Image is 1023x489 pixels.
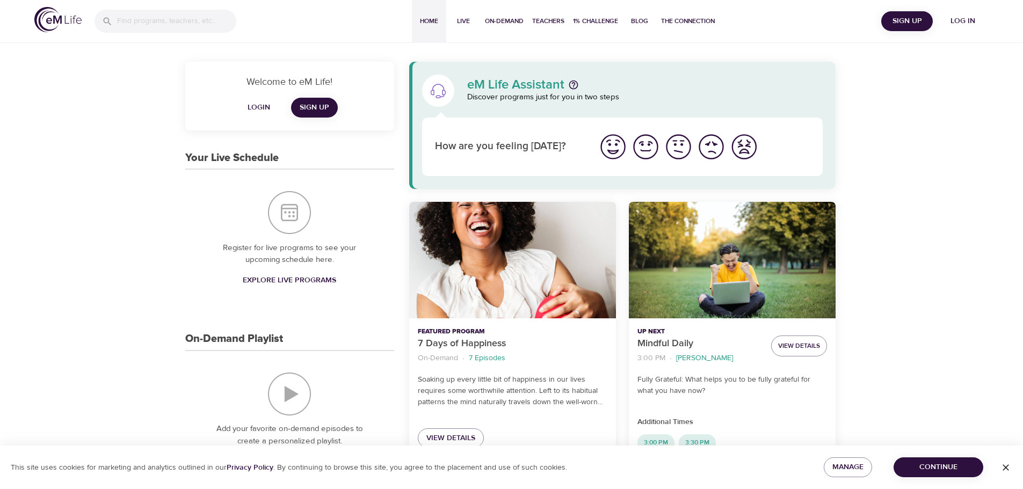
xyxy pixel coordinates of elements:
span: On-Demand [485,16,524,27]
span: View Details [426,432,475,445]
span: Manage [832,461,864,474]
p: [PERSON_NAME] [676,353,733,364]
img: ok [664,132,693,162]
p: Featured Program [418,327,607,337]
p: Additional Times [637,417,827,428]
button: View Details [771,335,827,356]
button: Mindful Daily [629,202,836,318]
button: I'm feeling worst [728,130,760,163]
span: 3:00 PM [637,438,674,447]
p: 7 Days of Happiness [418,337,607,351]
span: Live [451,16,476,27]
p: Register for live programs to see your upcoming schedule here. [207,242,373,266]
span: Login [246,101,272,114]
p: 3:00 PM [637,353,665,364]
img: Your Live Schedule [268,191,311,234]
span: Log in [941,14,984,28]
span: Sign Up [300,101,329,114]
span: Continue [902,461,975,474]
span: The Connection [661,16,715,27]
p: Mindful Daily [637,337,763,351]
span: Home [416,16,442,27]
button: Manage [824,457,872,477]
p: Up Next [637,327,763,337]
nav: breadcrumb [637,351,763,366]
img: logo [34,7,82,32]
span: 3:30 PM [679,438,716,447]
span: Sign Up [886,14,928,28]
a: Privacy Policy [227,463,273,472]
p: eM Life Assistant [467,78,564,91]
img: eM Life Assistant [430,82,447,99]
div: 3:30 PM [679,434,716,451]
nav: breadcrumb [418,351,607,366]
button: Sign Up [881,11,933,31]
span: Teachers [532,16,564,27]
img: good [631,132,661,162]
span: Blog [627,16,652,27]
button: Login [242,98,276,118]
a: View Details [418,428,484,448]
div: 3:00 PM [637,434,674,451]
li: · [670,351,672,366]
img: bad [696,132,726,162]
h3: On-Demand Playlist [185,333,283,345]
img: worst [729,132,759,162]
button: 7 Days of Happiness [409,202,616,318]
button: I'm feeling great [597,130,629,163]
p: Discover programs just for you in two steps [467,91,823,104]
button: I'm feeling bad [695,130,728,163]
button: Log in [937,11,989,31]
input: Find programs, teachers, etc... [117,10,236,33]
p: On-Demand [418,353,458,364]
p: How are you feeling [DATE]? [435,139,584,155]
span: Explore Live Programs [243,274,336,287]
h3: Your Live Schedule [185,152,279,164]
p: Fully Grateful: What helps you to be fully grateful for what you have now? [637,374,827,397]
p: Soaking up every little bit of happiness in our lives requires some worthwhile attention. Left to... [418,374,607,408]
a: Explore Live Programs [238,271,340,290]
p: 7 Episodes [469,353,505,364]
p: Welcome to eM Life! [198,75,381,89]
button: I'm feeling good [629,130,662,163]
button: I'm feeling ok [662,130,695,163]
li: · [462,351,465,366]
img: great [598,132,628,162]
span: View Details [778,340,820,352]
a: Sign Up [291,98,338,118]
span: 1% Challenge [573,16,618,27]
img: On-Demand Playlist [268,373,311,415]
button: Continue [894,457,983,477]
p: Add your favorite on-demand episodes to create a personalized playlist. [207,423,373,447]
